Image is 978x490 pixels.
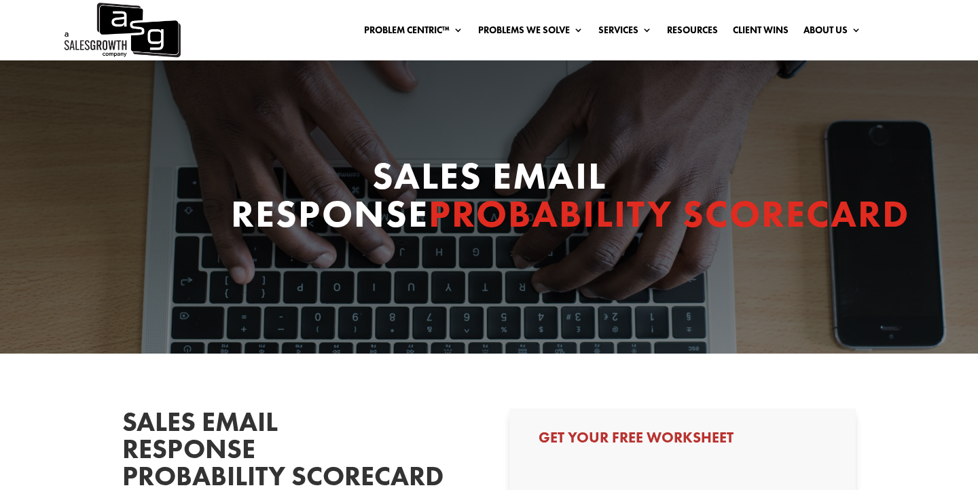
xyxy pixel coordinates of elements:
h1: sales Email Response [231,157,747,240]
a: About Us [803,25,861,40]
a: Resources [667,25,718,40]
span: Probability scorecard [429,189,909,238]
h3: Get Your Free Worksheet [539,430,827,452]
a: Problem Centric™ [364,25,463,40]
a: Services [598,25,652,40]
a: Client Wins [733,25,789,40]
a: Problems We Solve [478,25,583,40]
